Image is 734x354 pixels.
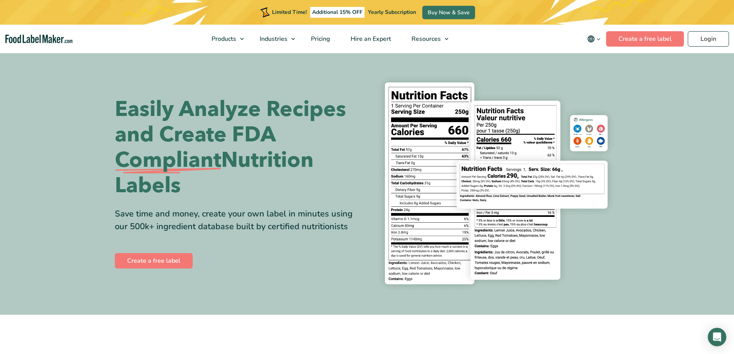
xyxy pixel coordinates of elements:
[250,25,299,53] a: Industries
[115,148,221,173] span: Compliant
[708,328,726,346] div: Open Intercom Messenger
[257,35,288,43] span: Industries
[688,31,729,47] a: Login
[202,25,248,53] a: Products
[309,35,331,43] span: Pricing
[341,25,400,53] a: Hire an Expert
[368,8,416,16] span: Yearly Subscription
[310,7,364,18] span: Additional 15% OFF
[409,35,442,43] span: Resources
[401,25,452,53] a: Resources
[348,35,392,43] span: Hire an Expert
[606,31,684,47] a: Create a free label
[115,97,361,198] h1: Easily Analyze Recipes and Create FDA Nutrition Labels
[301,25,339,53] a: Pricing
[209,35,237,43] span: Products
[422,6,475,19] a: Buy Now & Save
[115,253,193,268] a: Create a free label
[272,8,307,16] span: Limited Time!
[115,208,361,233] div: Save time and money, create your own label in minutes using our 500k+ ingredient database built b...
